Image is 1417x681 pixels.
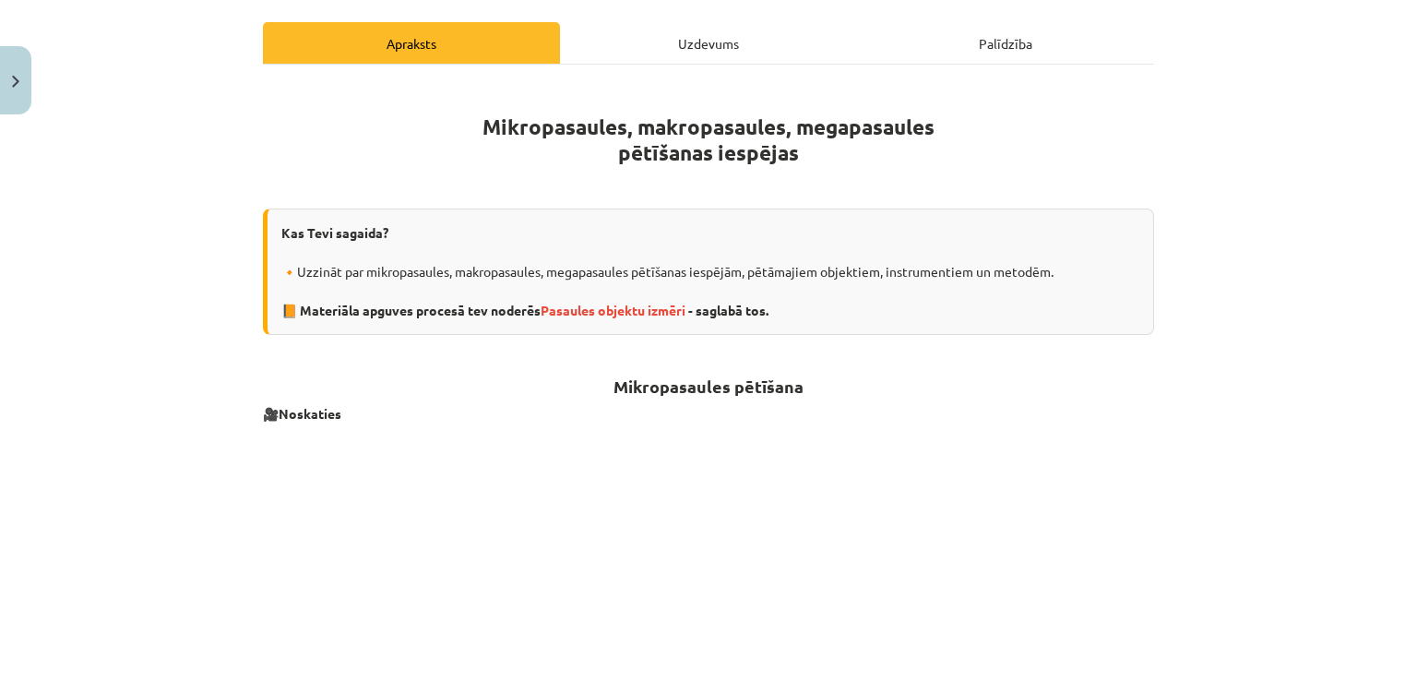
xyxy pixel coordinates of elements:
[263,209,1154,335] div: 🔸Uzzināt par mikropasaules, makropasaules, megapasaules pētīšanas iespējām, pētāmajiem objektiem,...
[279,405,341,422] b: Noskaties
[281,224,388,241] strong: Kas Tevi sagaida?
[281,302,768,318] strong: 📙 Materiāla apguves procesā tev noderēs - saglabā tos.
[541,302,685,318] a: Pasaules objektu izmēri
[263,22,560,64] div: Apraksts
[857,22,1154,64] div: Palīdzība
[12,76,19,88] img: icon-close-lesson-0947bae3869378f0d4975bcd49f059093ad1ed9edebbc8119c70593378902aed.svg
[613,376,804,397] strong: Mikropasaules pētīšana
[482,113,935,166] strong: Mikropasaules, makropasaules, megapasaules pētīšanas iespējas
[263,404,1154,424] p: 🎥
[560,22,857,64] div: Uzdevums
